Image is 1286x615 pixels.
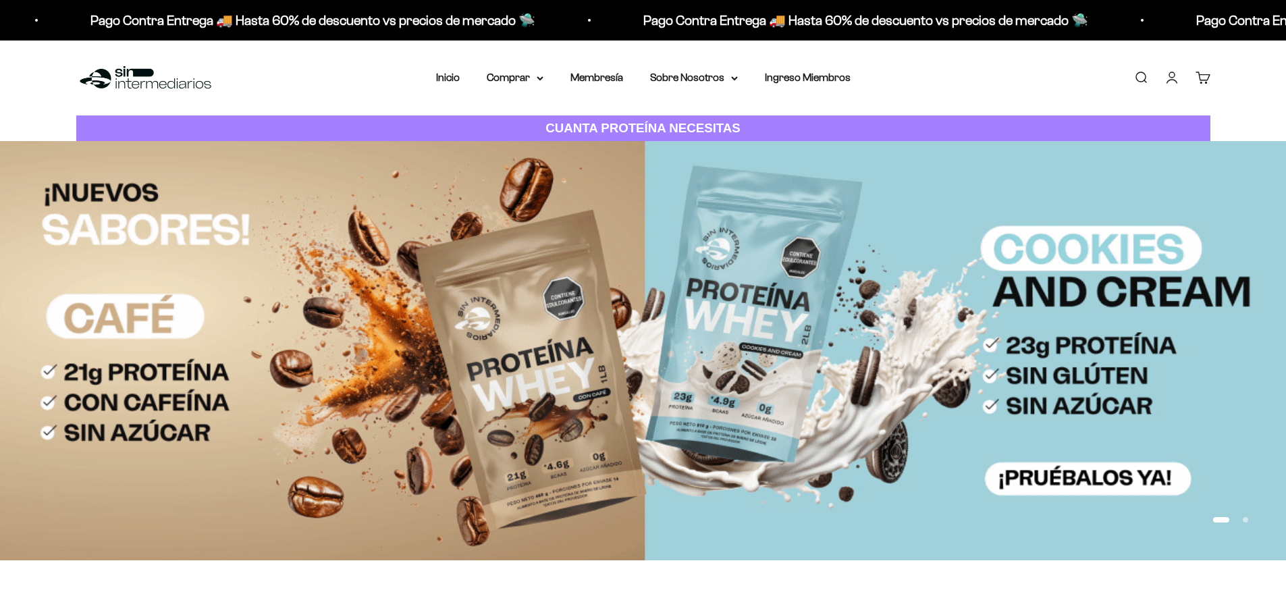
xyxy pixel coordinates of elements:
p: Pago Contra Entrega 🚚 Hasta 60% de descuento vs precios de mercado 🛸 [639,9,1083,31]
summary: Comprar [487,69,543,86]
a: Inicio [436,72,460,83]
summary: Sobre Nosotros [650,69,738,86]
a: Membresía [570,72,623,83]
strong: CUANTA PROTEÍNA NECESITAS [545,121,741,135]
a: Ingreso Miembros [765,72,851,83]
a: CUANTA PROTEÍNA NECESITAS [76,115,1210,142]
p: Pago Contra Entrega 🚚 Hasta 60% de descuento vs precios de mercado 🛸 [86,9,531,31]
